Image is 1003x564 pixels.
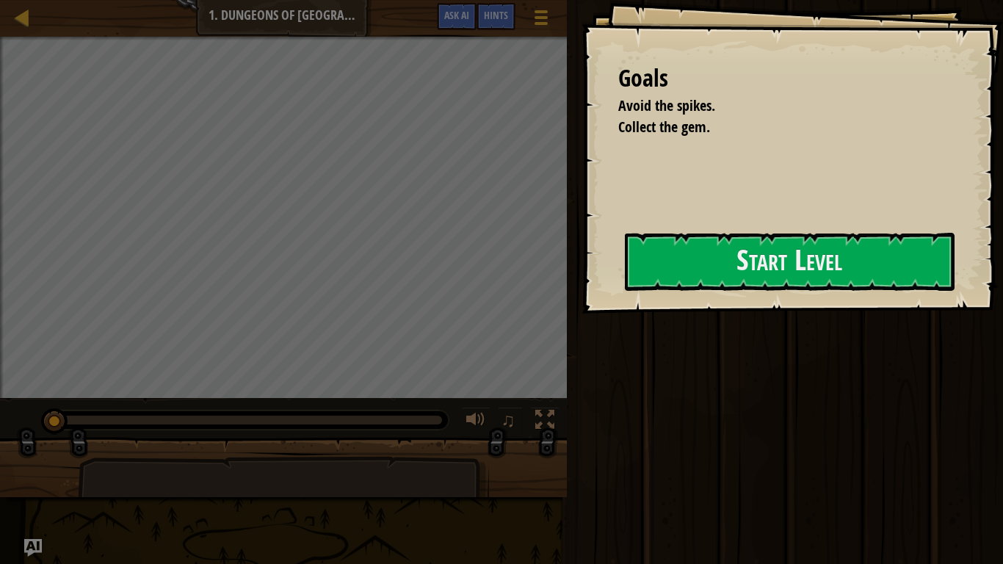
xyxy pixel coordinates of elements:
button: Ask AI [24,539,42,557]
span: ♫ [501,409,515,431]
span: Hints [484,8,508,22]
li: Avoid the spikes. [600,95,948,117]
div: Goals [618,62,952,95]
button: Show game menu [523,3,560,37]
button: Adjust volume [461,407,490,437]
button: Start Level [625,233,955,291]
button: ♫ [498,407,523,437]
span: Ask AI [444,8,469,22]
span: Collect the gem. [618,117,710,137]
button: Ask AI [437,3,477,30]
span: Avoid the spikes. [618,95,715,115]
li: Collect the gem. [600,117,948,138]
button: Toggle fullscreen [530,407,560,437]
